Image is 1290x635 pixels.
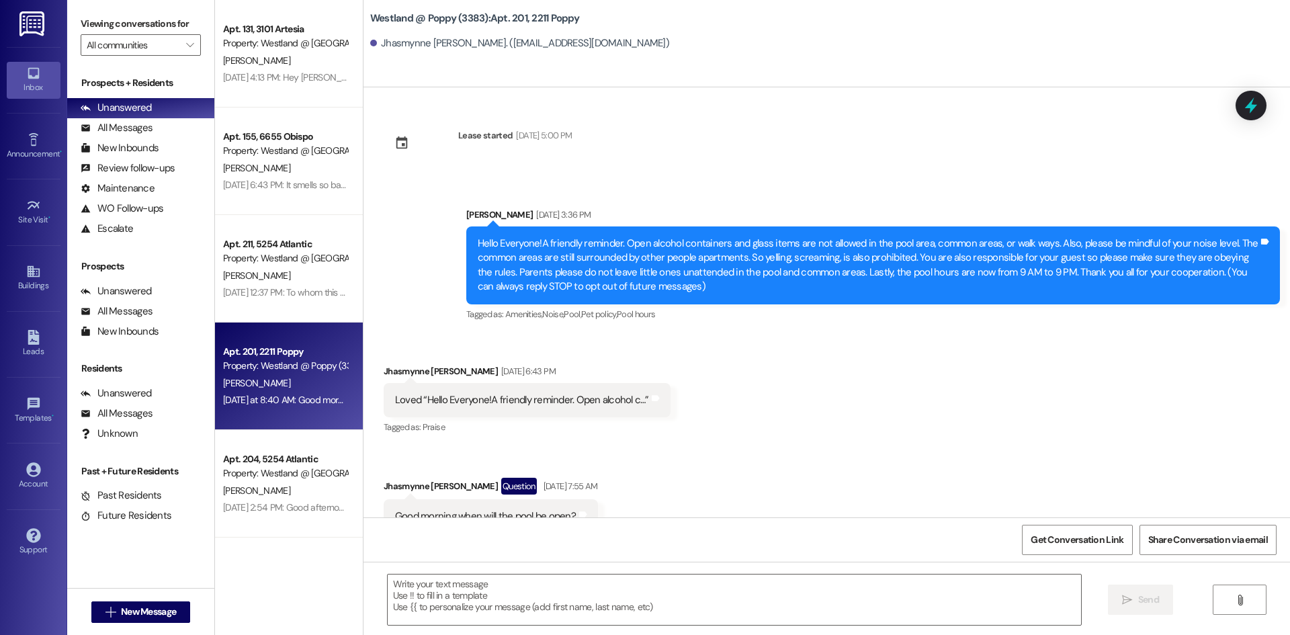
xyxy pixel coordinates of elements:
[105,607,116,618] i: 
[223,394,530,406] div: [DATE] at 8:40 AM: Good morning, what is a good number to contact you on ??
[223,484,290,497] span: [PERSON_NAME]
[81,202,163,216] div: WO Follow-ups
[81,13,201,34] label: Viewing conversations for
[81,304,153,319] div: All Messages
[223,377,290,389] span: [PERSON_NAME]
[7,392,60,429] a: Templates •
[223,359,347,373] div: Property: Westland @ Poppy (3383)
[7,326,60,362] a: Leads
[540,479,598,493] div: [DATE] 7:55 AM
[513,128,572,142] div: [DATE] 5:00 PM
[501,478,537,495] div: Question
[505,308,543,320] span: Amenities ,
[423,421,445,433] span: Praise
[223,22,347,36] div: Apt. 131, 3101 Artesia
[1148,533,1268,547] span: Share Conversation via email
[384,417,671,437] div: Tagged as:
[617,308,656,320] span: Pool hours
[466,208,1280,226] div: [PERSON_NAME]
[186,40,193,50] i: 
[81,386,152,400] div: Unanswered
[223,452,347,466] div: Apt. 204, 5254 Atlantic
[81,407,153,421] div: All Messages
[81,509,171,523] div: Future Residents
[81,181,155,196] div: Maintenance
[542,308,564,320] span: Noise ,
[81,222,133,236] div: Escalate
[1022,525,1132,555] button: Get Conversation Link
[81,489,162,503] div: Past Residents
[7,194,60,230] a: Site Visit •
[466,304,1280,324] div: Tagged as:
[1138,593,1159,607] span: Send
[7,260,60,296] a: Buildings
[81,427,138,441] div: Unknown
[223,269,290,282] span: [PERSON_NAME]
[81,161,175,175] div: Review follow-ups
[564,308,581,320] span: Pool ,
[223,71,772,83] div: [DATE] 4:13 PM: Hey [PERSON_NAME] my bathroom has flooded water is all over the floor I contacted...
[67,464,214,478] div: Past + Future Residents
[581,308,617,320] span: Pet policy ,
[223,54,290,67] span: [PERSON_NAME]
[384,364,671,383] div: Jhasmynne [PERSON_NAME]
[81,284,152,298] div: Unanswered
[478,237,1258,294] div: Hello Everyone!A friendly reminder. Open alcohol containers and glass items are not allowed in th...
[223,179,598,191] div: [DATE] 6:43 PM: It smells so bad I was able to smell it from my bedroom and knew it was the sink
[67,362,214,376] div: Residents
[1031,533,1123,547] span: Get Conversation Link
[223,36,347,50] div: Property: Westland @ [GEOGRAPHIC_DATA] (3388)
[1139,525,1277,555] button: Share Conversation via email
[458,128,513,142] div: Lease started
[52,411,54,421] span: •
[67,76,214,90] div: Prospects + Residents
[1235,595,1245,605] i: 
[395,393,649,407] div: Loved “Hello Everyone!A friendly reminder. Open alcohol c…”
[1108,585,1173,615] button: Send
[223,237,347,251] div: Apt. 211, 5254 Atlantic
[7,62,60,98] a: Inbox
[223,345,347,359] div: Apt. 201, 2211 Poppy
[81,141,159,155] div: New Inbounds
[81,101,152,115] div: Unanswered
[395,509,576,523] div: Good morning when will the pool be open?
[370,36,669,50] div: Jhasmynne [PERSON_NAME]. ([EMAIL_ADDRESS][DOMAIN_NAME])
[384,478,598,499] div: Jhasmynne [PERSON_NAME]
[7,524,60,560] a: Support
[67,259,214,273] div: Prospects
[223,162,290,174] span: [PERSON_NAME]
[1122,595,1132,605] i: 
[223,466,347,480] div: Property: Westland @ [GEOGRAPHIC_DATA] (3283)
[60,147,62,157] span: •
[533,208,591,222] div: [DATE] 3:36 PM
[7,458,60,495] a: Account
[81,325,159,339] div: New Inbounds
[121,605,176,619] span: New Message
[87,34,179,56] input: All communities
[91,601,191,623] button: New Message
[223,130,347,144] div: Apt. 155, 6655 Obispo
[223,144,347,158] div: Property: Westland @ [GEOGRAPHIC_DATA] (3388)
[498,364,556,378] div: [DATE] 6:43 PM
[19,11,47,36] img: ResiDesk Logo
[81,121,153,135] div: All Messages
[223,501,1119,513] div: [DATE] 2:54 PM: Good afternoon im informing you that my benefits were cut off this month but as o...
[223,251,347,265] div: Property: Westland @ [GEOGRAPHIC_DATA] (3283)
[48,213,50,222] span: •
[370,11,579,26] b: Westland @ Poppy (3383): Apt. 201, 2211 Poppy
